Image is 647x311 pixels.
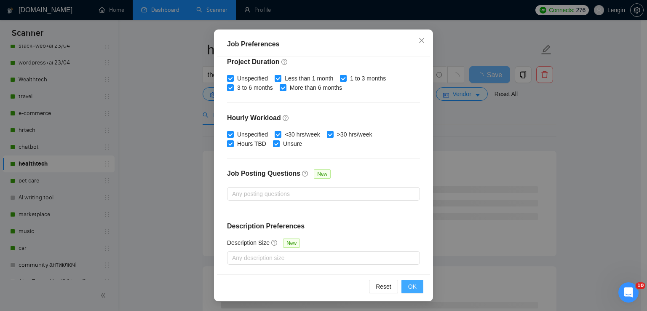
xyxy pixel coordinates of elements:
span: question-circle [283,115,289,121]
button: Close [410,29,433,52]
span: 10 [636,282,645,289]
h5: Description Size [227,238,270,247]
span: <30 hrs/week [281,130,323,139]
h4: Job Posting Questions [227,169,300,179]
span: New [314,169,331,179]
iframe: Intercom live chat [618,282,639,303]
span: More than 6 months [286,83,346,92]
span: question-circle [281,59,288,65]
button: OK [401,280,423,293]
span: close [418,37,425,44]
span: Less than 1 month [281,74,337,83]
span: >30 hrs/week [334,130,376,139]
span: 1 to 3 months [347,74,389,83]
h4: Hourly Workload [227,113,420,123]
h4: Description Preferences [227,221,420,231]
span: question-circle [271,239,278,246]
span: 3 to 6 months [234,83,276,92]
span: Reset [376,282,391,291]
span: Unspecified [234,74,271,83]
button: Reset [369,280,398,293]
span: Unspecified [234,130,271,139]
span: New [283,239,300,248]
span: OK [408,282,417,291]
div: Job Preferences [227,39,420,49]
span: Hours TBD [234,139,270,148]
h4: Project Duration [227,57,420,67]
span: Unsure [280,139,305,148]
span: question-circle [302,170,309,177]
